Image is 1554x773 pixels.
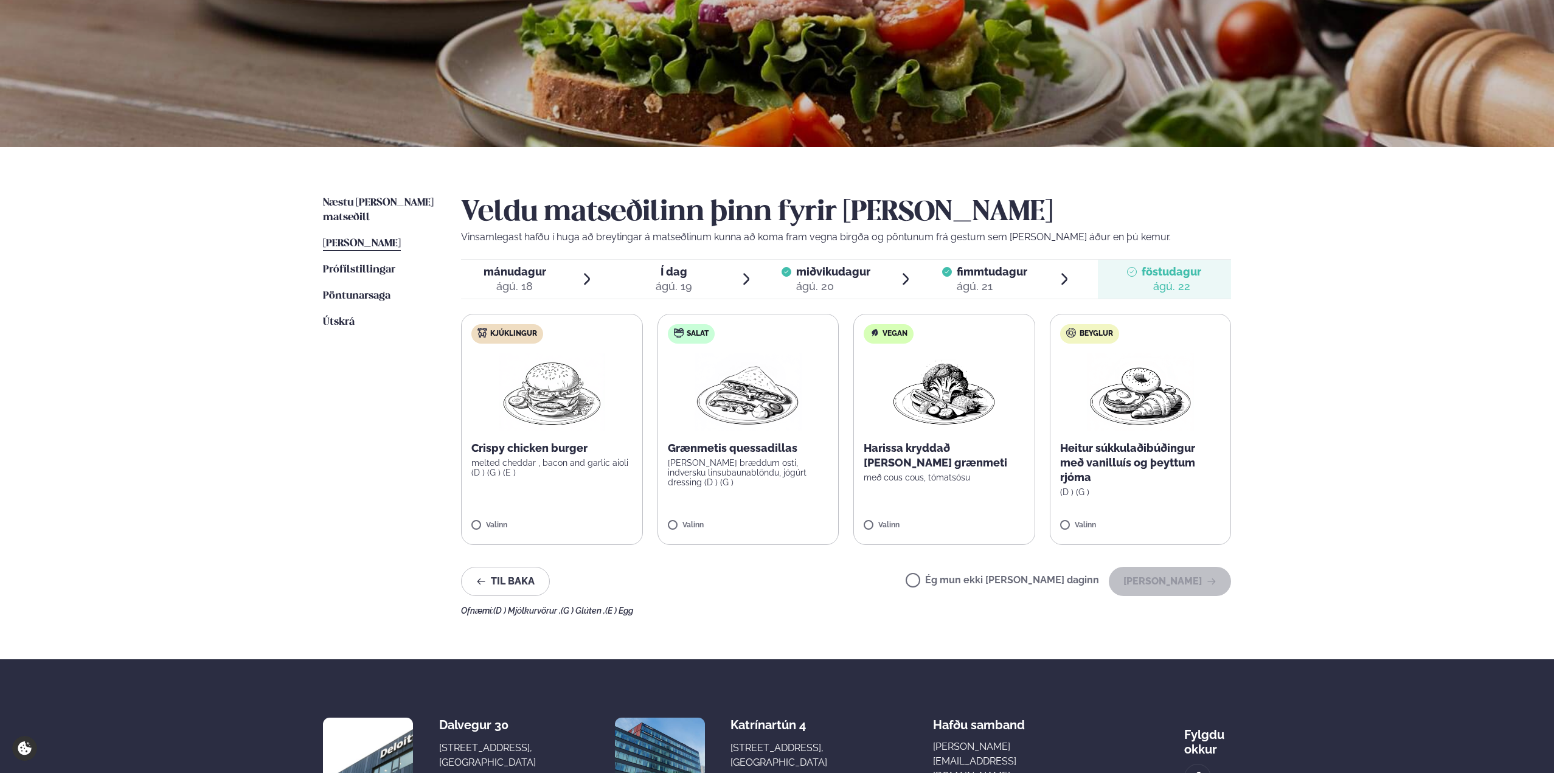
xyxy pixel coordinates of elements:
div: [STREET_ADDRESS], [GEOGRAPHIC_DATA] [730,741,827,770]
img: bagle-new-16px.svg [1066,328,1077,338]
img: Quesadilla.png [695,353,802,431]
p: með cous cous, tómatsósu [864,473,1025,482]
img: Croissant.png [1087,353,1194,431]
div: [STREET_ADDRESS], [GEOGRAPHIC_DATA] [439,741,536,770]
span: Næstu [PERSON_NAME] matseðill [323,198,434,223]
span: (G ) Glúten , [561,606,605,615]
div: Dalvegur 30 [439,718,536,732]
button: [PERSON_NAME] [1109,567,1231,596]
button: Til baka [461,567,550,596]
div: Fylgdu okkur [1184,718,1231,757]
span: Vegan [883,329,907,339]
div: ágú. 21 [957,279,1027,294]
span: [PERSON_NAME] [323,238,401,249]
p: [PERSON_NAME] bræddum osti, indversku linsubaunablöndu, jógúrt dressing (D ) (G ) [668,458,829,487]
div: ágú. 19 [656,279,692,294]
p: Crispy chicken burger [471,441,633,456]
img: chicken.svg [477,328,487,338]
a: Cookie settings [12,736,37,761]
a: Útskrá [323,315,355,330]
img: salad.svg [674,328,684,338]
img: Vegan.png [890,353,997,431]
div: Ofnæmi: [461,606,1231,615]
a: Næstu [PERSON_NAME] matseðill [323,196,437,225]
span: föstudagur [1142,265,1201,278]
img: Vegan.svg [870,328,879,338]
div: Katrínartún 4 [730,718,827,732]
span: Hafðu samband [933,708,1025,732]
a: Pöntunarsaga [323,289,390,303]
p: Harissa kryddað [PERSON_NAME] grænmeti [864,441,1025,470]
a: Prófílstillingar [323,263,395,277]
span: Salat [687,329,709,339]
span: Útskrá [323,317,355,327]
span: Beyglur [1080,329,1113,339]
p: melted cheddar , bacon and garlic aioli (D ) (G ) (E ) [471,458,633,477]
p: Vinsamlegast hafðu í huga að breytingar á matseðlinum kunna að koma fram vegna birgða og pöntunum... [461,230,1231,244]
span: Pöntunarsaga [323,291,390,301]
span: mánudagur [484,265,546,278]
p: Heitur súkkulaðibúðingur með vanilluís og þeyttum rjóma [1060,441,1221,485]
a: [PERSON_NAME] [323,237,401,251]
span: (D ) Mjólkurvörur , [493,606,561,615]
p: (D ) (G ) [1060,487,1221,497]
div: ágú. 18 [484,279,546,294]
span: Í dag [656,265,692,279]
span: miðvikudagur [796,265,870,278]
span: (E ) Egg [605,606,633,615]
span: Prófílstillingar [323,265,395,275]
span: Kjúklingur [490,329,537,339]
span: fimmtudagur [957,265,1027,278]
h2: Veldu matseðilinn þinn fyrir [PERSON_NAME] [461,196,1231,230]
div: ágú. 22 [1142,279,1201,294]
p: Grænmetis quessadillas [668,441,829,456]
img: Hamburger.png [498,353,606,431]
div: ágú. 20 [796,279,870,294]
